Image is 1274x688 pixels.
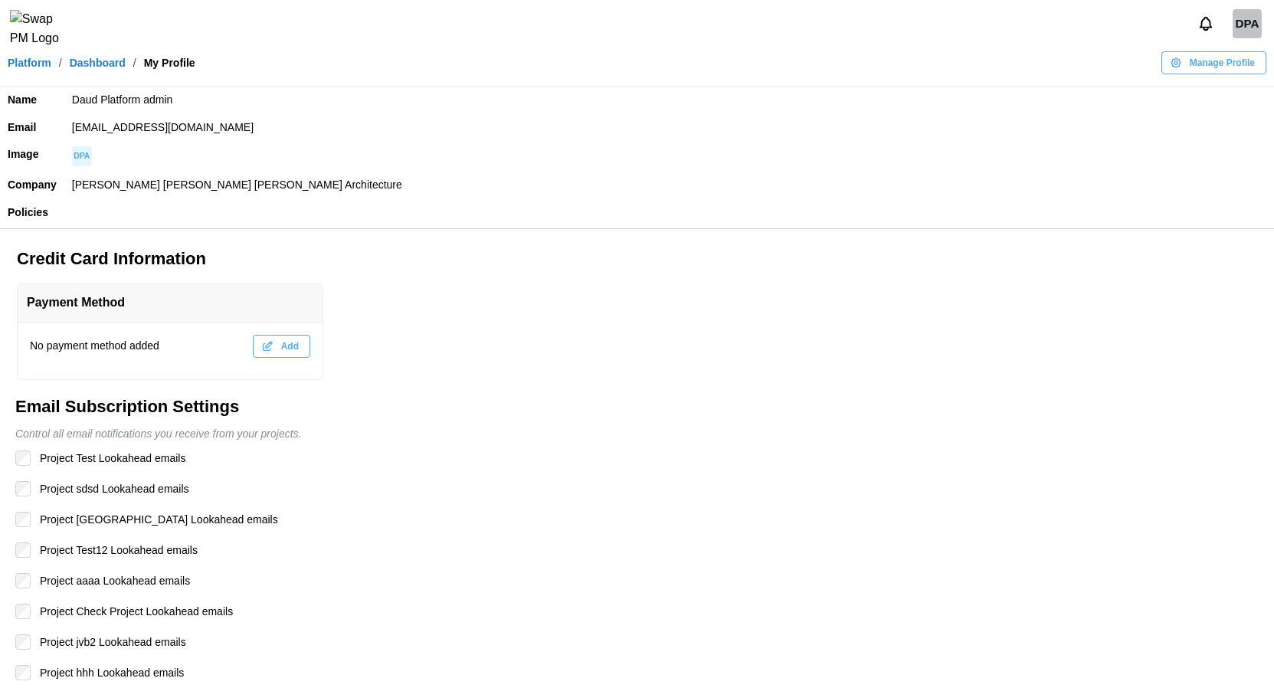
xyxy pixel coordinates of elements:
div: Payment Method [27,293,125,313]
button: Add [253,335,310,358]
td: [EMAIL_ADDRESS][DOMAIN_NAME] [64,114,1274,142]
label: Project Test12 Lookahead emails [31,542,198,558]
label: Project Check Project Lookahead emails [31,604,233,619]
span: Add [281,336,299,357]
div: No payment method added [30,338,159,355]
div: / [59,57,62,68]
a: Daud Platform admin [1233,9,1262,38]
label: Project aaaa Lookahead emails [31,573,190,588]
a: Platform [8,57,51,68]
td: [PERSON_NAME] [PERSON_NAME] [PERSON_NAME] Architecture [64,172,1274,199]
label: Project jvb2 Lookahead emails [31,634,186,650]
img: Swap PM Logo [10,10,72,48]
button: Notifications [1193,11,1219,37]
label: Project Test Lookahead emails [31,450,185,466]
div: image [72,146,92,166]
span: Manage Profile [1190,52,1255,74]
div: My Profile [144,57,195,68]
div: / [133,57,136,68]
label: Project sdsd Lookahead emails [31,481,189,496]
button: Manage Profile [1161,51,1266,74]
a: Dashboard [70,57,126,68]
label: Project hhh Lookahead emails [31,665,184,680]
td: Daud Platform admin [64,87,1274,114]
h3: Credit Card Information [17,247,1262,271]
div: DPA [1233,9,1262,38]
label: Project [GEOGRAPHIC_DATA] Lookahead emails [31,512,278,527]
